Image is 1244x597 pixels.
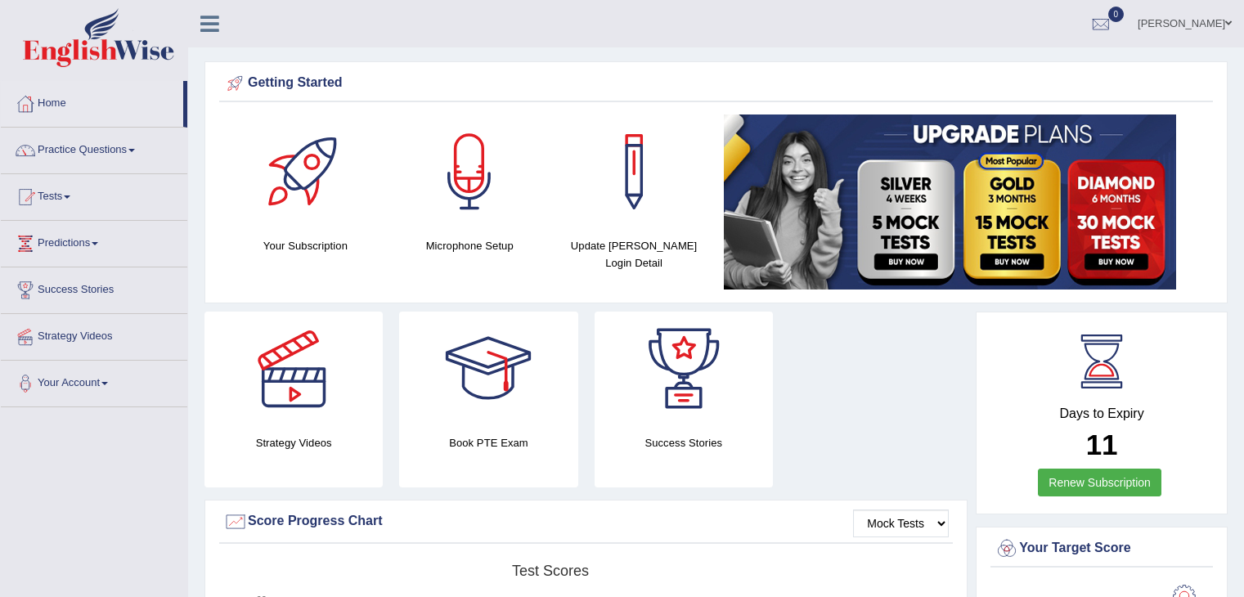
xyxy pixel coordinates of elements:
a: Practice Questions [1,128,187,168]
h4: Book PTE Exam [399,434,577,451]
b: 11 [1086,429,1118,460]
a: Success Stories [1,267,187,308]
h4: Strategy Videos [204,434,383,451]
div: Getting Started [223,71,1209,96]
span: 0 [1108,7,1125,22]
a: Strategy Videos [1,314,187,355]
h4: Microphone Setup [396,237,544,254]
tspan: Test scores [512,563,589,579]
img: small5.jpg [724,114,1176,290]
a: Your Account [1,361,187,402]
h4: Your Subscription [231,237,379,254]
h4: Update [PERSON_NAME] Login Detail [560,237,708,272]
a: Predictions [1,221,187,262]
a: Tests [1,174,187,215]
h4: Success Stories [595,434,773,451]
div: Score Progress Chart [223,509,949,534]
a: Home [1,81,183,122]
h4: Days to Expiry [995,406,1209,421]
a: Renew Subscription [1038,469,1161,496]
div: Your Target Score [995,536,1209,561]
